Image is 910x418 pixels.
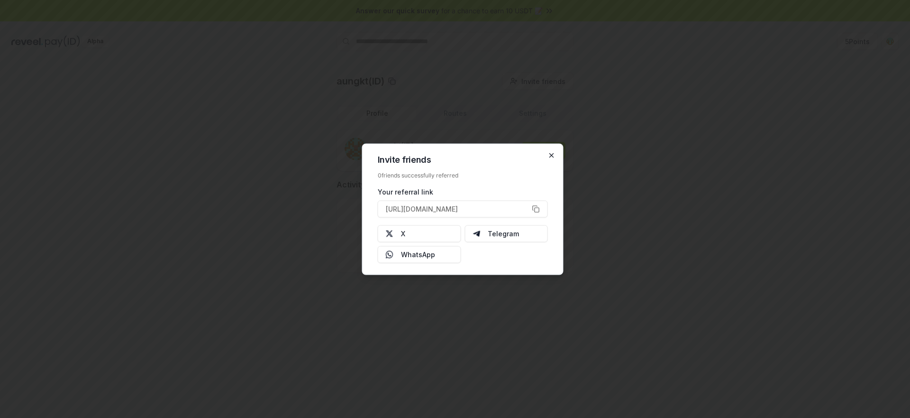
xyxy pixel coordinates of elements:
img: Telegram [473,230,480,237]
button: X [378,225,461,242]
h2: Invite friends [378,155,548,164]
img: X [386,230,393,237]
div: Your referral link [378,186,548,196]
span: [URL][DOMAIN_NAME] [386,204,458,214]
button: WhatsApp [378,246,461,263]
img: Whatsapp [386,251,393,258]
div: 0 friends successfully referred [378,171,548,179]
button: [URL][DOMAIN_NAME] [378,200,548,217]
button: Telegram [464,225,548,242]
